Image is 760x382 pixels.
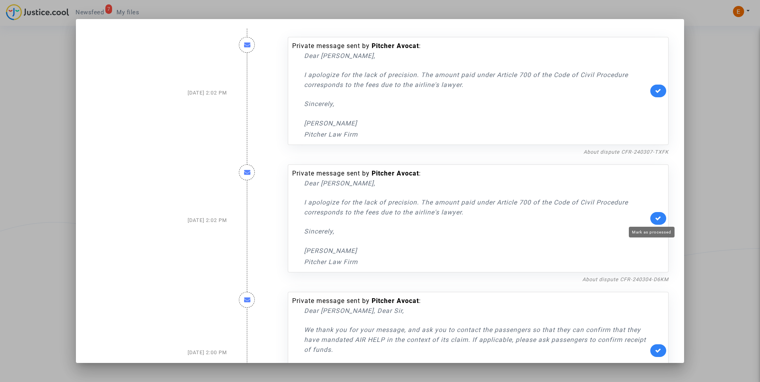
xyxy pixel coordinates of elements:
b: Pitcher Avocat [372,170,419,177]
p: Sincerely, [304,99,648,109]
p: I apologize for the lack of precision. The amount paid under Article 700 of the Code of Civil Pro... [304,197,648,217]
p: Dear [PERSON_NAME], Dear Sir, [304,306,648,316]
p: Pitcher Law Firm [304,257,648,267]
p: Pitcher Law Firm [304,129,648,139]
p: [PERSON_NAME] [304,246,648,256]
p: Dear [PERSON_NAME], [304,178,648,188]
div: Private message sent by : [292,41,648,139]
p: I apologize for the lack of precision. The amount paid under Article 700 of the Code of Civil Pro... [304,70,648,90]
div: [DATE] 2:02 PM [85,156,233,284]
a: About dispute CFR-240304-D6KM [582,276,669,282]
b: Pitcher Avocat [372,297,419,305]
div: Private message sent by : [292,169,648,267]
p: Sincerely, [304,226,648,236]
p: Dear [PERSON_NAME], [304,51,648,61]
p: [PERSON_NAME] [304,118,648,128]
p: We thank you for your message, and ask you to contact the passengers so that they can confirm tha... [304,325,648,355]
b: Pitcher Avocat [372,42,419,50]
div: [DATE] 2:02 PM [85,29,233,156]
a: About dispute CFR-240307-TXFK [584,149,669,155]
